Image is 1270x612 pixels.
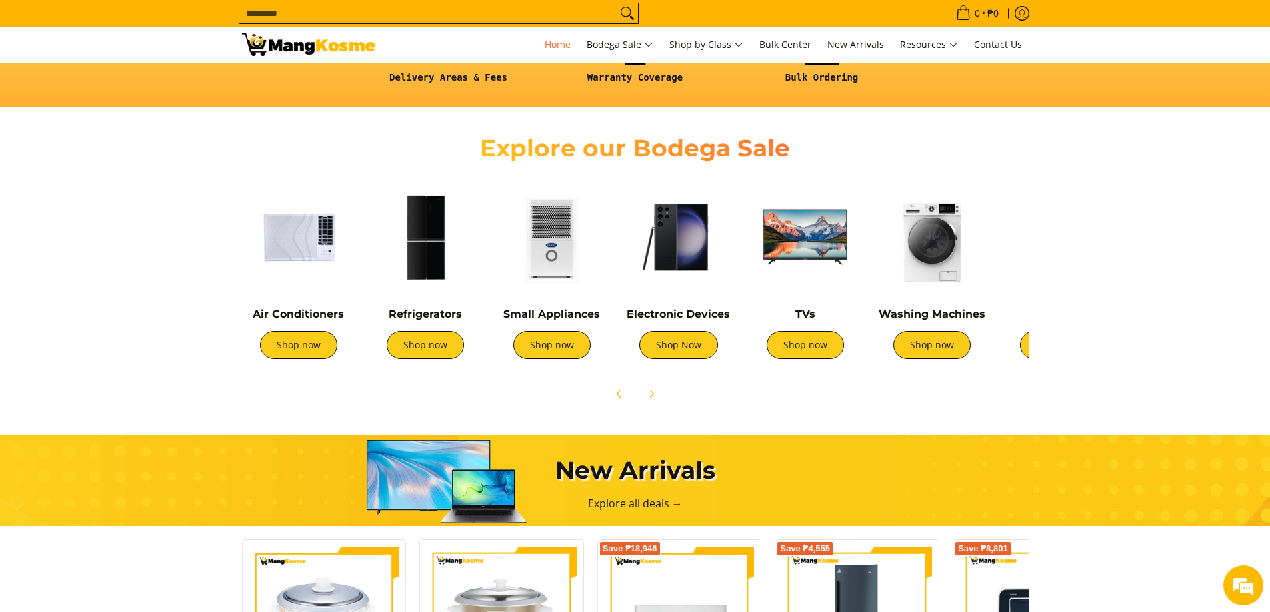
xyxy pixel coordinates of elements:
img: Refrigerators [369,180,482,294]
a: Home [538,27,577,63]
a: Shop Now [639,331,718,359]
a: Shop now [260,331,337,359]
a: Shop by Class [663,27,750,63]
img: Mang Kosme: Your Home Appliances Warehouse Sale Partner! [242,33,375,56]
nav: Main Menu [389,27,1029,63]
img: Electronic Devices [622,180,735,294]
img: TVs [749,180,862,294]
a: New Arrivals [821,27,891,63]
span: New Arrivals [827,38,884,51]
span: Save ₱4,555 [780,545,830,553]
a: Contact Us [967,27,1029,63]
a: Washing Machines [879,308,985,320]
a: Resources [893,27,965,63]
a: Explore all deals → [588,496,683,511]
span: Home [545,38,571,51]
a: Shop now [893,331,971,359]
a: Bodega Sale [580,27,660,63]
button: Previous [605,379,634,408]
img: Washing Machines [875,180,989,294]
img: Cookers [1002,180,1115,294]
span: Save ₱8,801 [958,545,1008,553]
button: Search [617,3,638,23]
a: Shop now [1020,331,1097,359]
span: ₱0 [985,9,1001,18]
button: Next [637,379,666,408]
span: Save ₱18,946 [603,545,657,553]
span: Resources [900,37,958,53]
span: Contact Us [974,38,1022,51]
span: 0 [973,9,982,18]
a: Shop now [387,331,464,359]
a: Refrigerators [389,308,462,320]
span: Bodega Sale [587,37,653,53]
a: Electronic Devices [627,308,730,320]
a: Air Conditioners [253,308,344,320]
img: Air Conditioners [242,180,355,294]
img: Small Appliances [495,180,609,294]
span: Bulk Center [759,38,811,51]
h2: Explore our Bodega Sale [442,133,829,163]
a: Small Appliances [503,308,600,320]
span: Shop by Class [669,37,743,53]
a: Shop now [767,331,844,359]
a: Shop now [513,331,591,359]
span: • [952,6,1003,21]
a: TVs [795,308,815,320]
a: Bulk Center [753,27,818,63]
